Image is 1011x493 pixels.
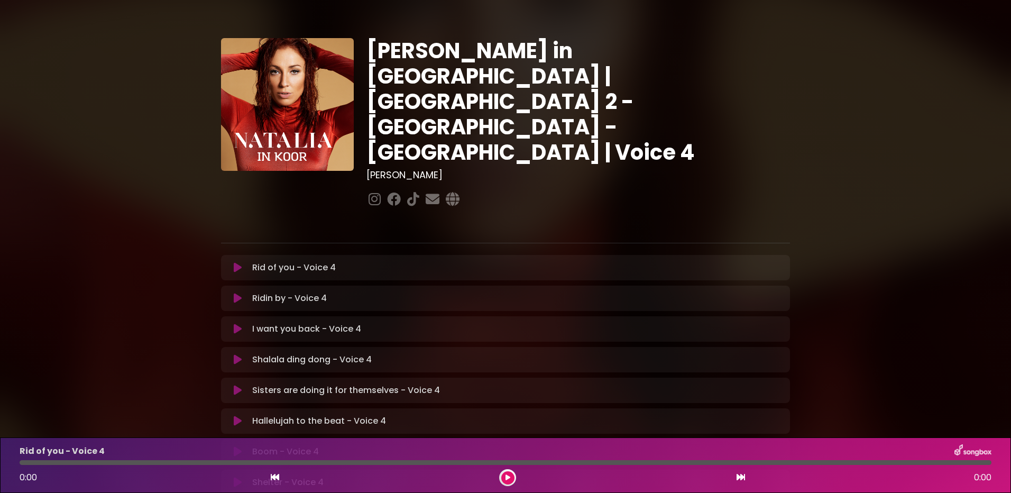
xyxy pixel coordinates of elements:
span: 0:00 [974,471,991,484]
p: Sisters are doing it for themselves - Voice 4 [252,384,440,397]
h3: [PERSON_NAME] [366,169,790,181]
p: Shalala ding dong - Voice 4 [252,353,372,366]
p: Ridin by - Voice 4 [252,292,327,305]
p: I want you back - Voice 4 [252,323,361,335]
img: YTVS25JmS9CLUqXqkEhs [221,38,354,171]
p: Rid of you - Voice 4 [20,445,105,458]
h1: [PERSON_NAME] in [GEOGRAPHIC_DATA] | [GEOGRAPHIC_DATA] 2 - [GEOGRAPHIC_DATA] - [GEOGRAPHIC_DATA] ... [366,38,790,165]
p: Hallelujah to the beat - Voice 4 [252,415,386,427]
p: Rid of you - Voice 4 [252,261,336,274]
span: 0:00 [20,471,37,483]
img: songbox-logo-white.png [954,444,991,458]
